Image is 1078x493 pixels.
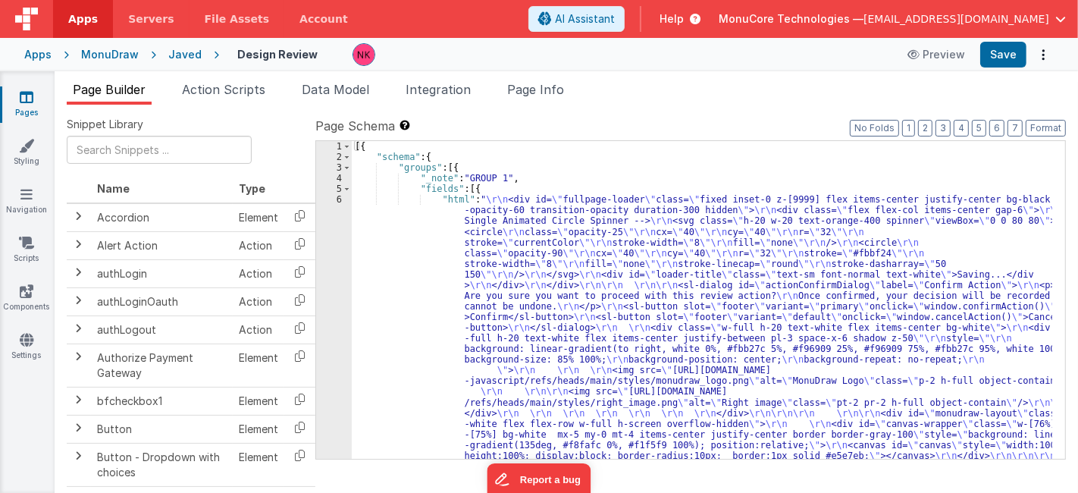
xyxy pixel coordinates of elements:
[1026,120,1066,137] button: Format
[316,141,352,152] div: 1
[68,11,98,27] span: Apps
[233,443,284,486] td: Element
[850,120,899,137] button: No Folds
[316,152,352,162] div: 2
[91,231,233,259] td: Alert Action
[863,11,1049,27] span: [EMAIL_ADDRESS][DOMAIN_NAME]
[91,344,233,387] td: Authorize Payment Gateway
[168,47,202,62] div: Javed
[316,184,352,194] div: 5
[81,47,139,62] div: MonuDraw
[182,82,265,97] span: Action Scripts
[315,117,395,135] span: Page Schema
[233,203,284,232] td: Element
[24,47,52,62] div: Apps
[935,120,951,137] button: 3
[91,259,233,287] td: authLogin
[91,287,233,316] td: authLoginOauth
[233,387,284,415] td: Element
[205,11,270,27] span: File Assets
[233,259,284,287] td: Action
[507,82,564,97] span: Page Info
[233,287,284,316] td: Action
[1033,44,1054,65] button: Options
[1007,120,1023,137] button: 7
[233,231,284,259] td: Action
[918,120,932,137] button: 2
[239,182,265,195] span: Type
[989,120,1004,137] button: 6
[406,82,471,97] span: Integration
[353,44,374,65] img: f0740a9031b67e53779569f1da35711f
[972,120,986,137] button: 5
[316,162,352,173] div: 3
[233,344,284,387] td: Element
[954,120,969,137] button: 4
[91,415,233,443] td: Button
[555,11,615,27] span: AI Assistant
[91,203,233,232] td: Accordion
[67,136,252,164] input: Search Snippets ...
[316,173,352,184] div: 4
[980,42,1026,68] button: Save
[73,82,146,97] span: Page Builder
[67,117,143,132] span: Snippet Library
[528,6,625,32] button: AI Assistant
[233,415,284,443] td: Element
[91,443,233,486] td: Button - Dropdown with choices
[91,387,233,415] td: bfcheckbox1
[128,11,174,27] span: Servers
[719,11,863,27] span: MonuCore Technologies —
[237,49,318,60] h4: Design Review
[660,11,684,27] span: Help
[898,42,974,67] button: Preview
[719,11,1066,27] button: MonuCore Technologies — [EMAIL_ADDRESS][DOMAIN_NAME]
[302,82,369,97] span: Data Model
[91,316,233,344] td: authLogout
[97,182,130,195] span: Name
[902,120,915,137] button: 1
[233,316,284,344] td: Action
